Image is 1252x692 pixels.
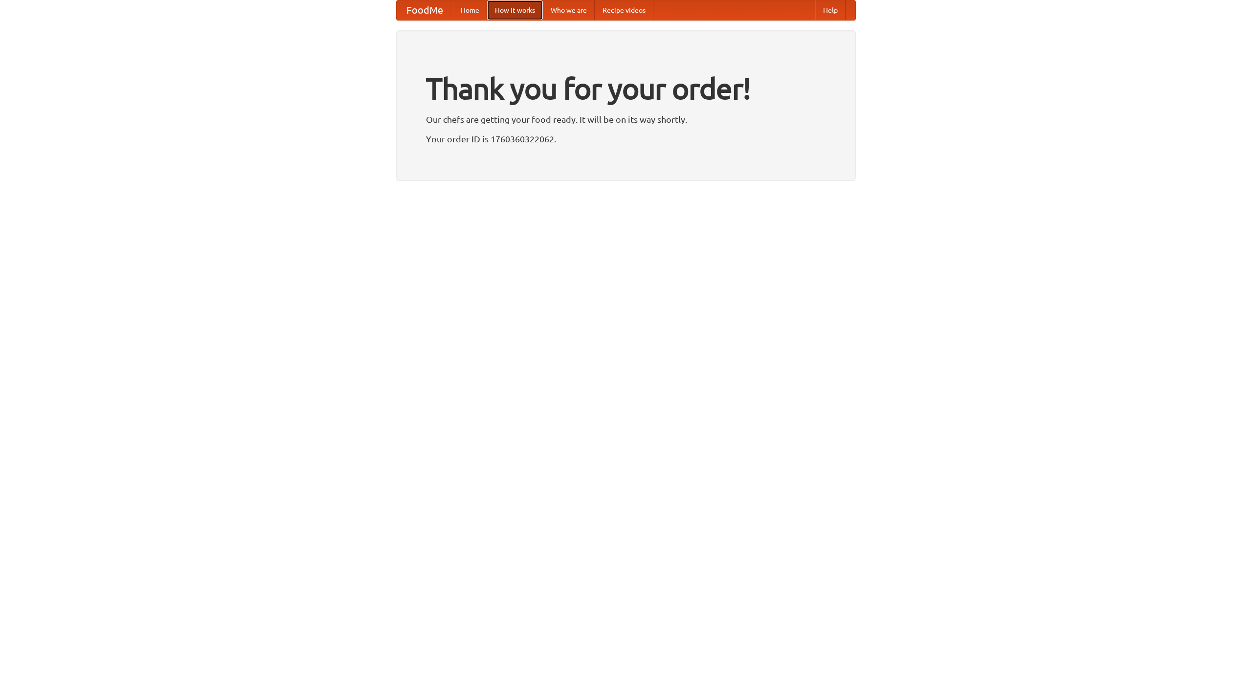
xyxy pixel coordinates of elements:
[397,0,453,20] a: FoodMe
[595,0,653,20] a: Recipe videos
[426,132,826,146] p: Your order ID is 1760360322062.
[426,112,826,127] p: Our chefs are getting your food ready. It will be on its way shortly.
[815,0,846,20] a: Help
[543,0,595,20] a: Who we are
[487,0,543,20] a: How it works
[426,65,826,112] h1: Thank you for your order!
[453,0,487,20] a: Home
